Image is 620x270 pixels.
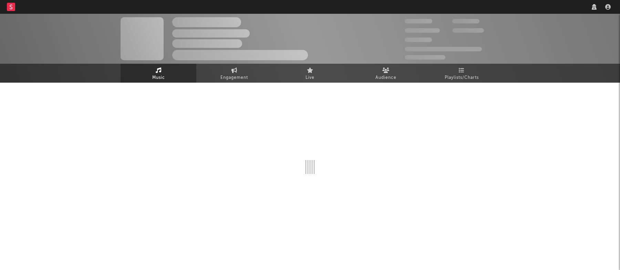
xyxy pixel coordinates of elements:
[220,74,248,82] span: Engagement
[405,55,445,60] span: Jump Score: 85.0
[306,74,314,82] span: Live
[121,64,196,83] a: Music
[452,28,484,33] span: 1,000,000
[348,64,424,83] a: Audience
[405,47,482,51] span: 50,000,000 Monthly Listeners
[375,74,396,82] span: Audience
[152,74,165,82] span: Music
[272,64,348,83] a: Live
[405,28,440,33] span: 50,000,000
[445,74,479,82] span: Playlists/Charts
[424,64,499,83] a: Playlists/Charts
[405,38,432,42] span: 100,000
[196,64,272,83] a: Engagement
[452,19,479,23] span: 100,000
[405,19,432,23] span: 300,000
